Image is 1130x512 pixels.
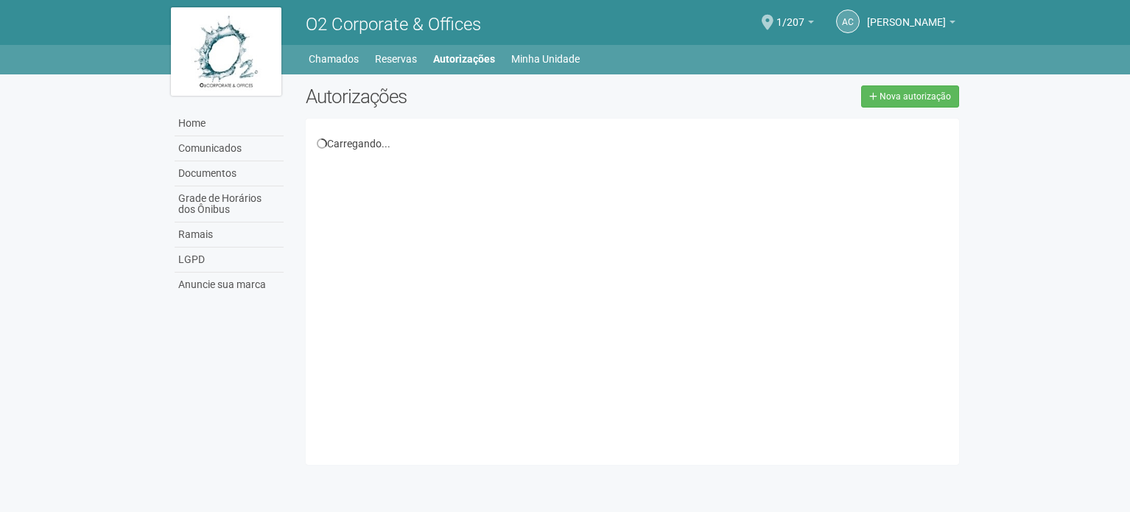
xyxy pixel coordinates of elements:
[861,85,959,108] a: Nova autorização
[175,136,284,161] a: Comunicados
[171,7,281,96] img: logo.jpg
[175,161,284,186] a: Documentos
[175,111,284,136] a: Home
[776,2,804,28] span: 1/207
[880,91,951,102] span: Nova autorização
[175,186,284,222] a: Grade de Horários dos Ônibus
[306,85,621,108] h2: Autorizações
[867,2,946,28] span: Andréa Cunha
[175,273,284,297] a: Anuncie sua marca
[836,10,860,33] a: AC
[175,222,284,248] a: Ramais
[433,49,495,69] a: Autorizações
[375,49,417,69] a: Reservas
[306,14,481,35] span: O2 Corporate & Offices
[867,18,955,30] a: [PERSON_NAME]
[317,137,948,150] div: Carregando...
[511,49,580,69] a: Minha Unidade
[776,18,814,30] a: 1/207
[309,49,359,69] a: Chamados
[175,248,284,273] a: LGPD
